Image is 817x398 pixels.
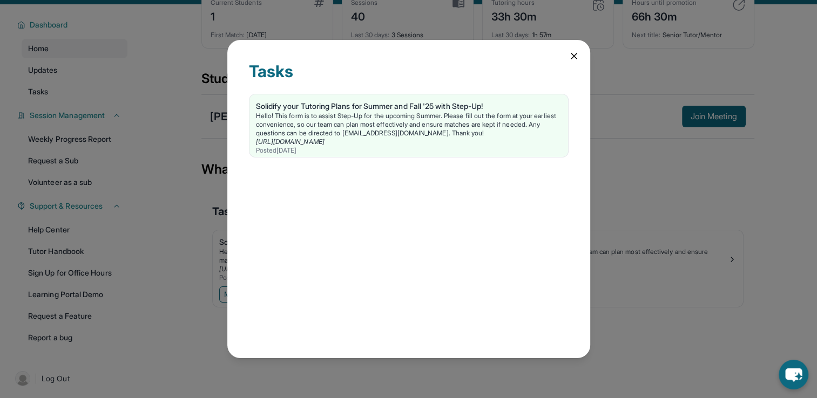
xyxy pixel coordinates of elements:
div: Posted [DATE] [256,146,562,155]
a: Solidify your Tutoring Plans for Summer and Fall '25 with Step-Up!Hello! This form is to assist S... [249,94,568,157]
p: Hello! This form is to assist Step-Up for the upcoming Summer. Please fill out the form at your e... [256,112,562,138]
div: Solidify your Tutoring Plans for Summer and Fall '25 with Step-Up! [256,101,562,112]
button: chat-button [779,360,808,389]
div: Tasks [249,61,569,94]
a: [URL][DOMAIN_NAME] [256,138,325,146]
